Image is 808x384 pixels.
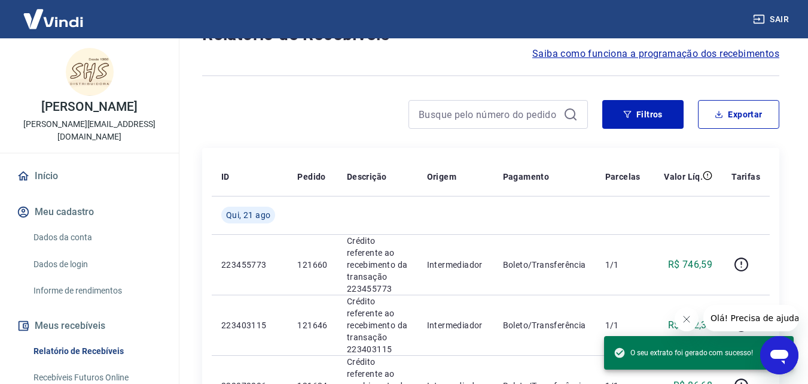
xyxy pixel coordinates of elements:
[664,171,703,183] p: Valor Líq.
[221,171,230,183] p: ID
[29,279,164,303] a: Informe de rendimentos
[14,1,92,37] img: Vindi
[14,163,164,189] a: Início
[668,318,713,332] p: R$ 262,33
[419,105,559,123] input: Busque pelo número do pedido
[297,259,327,271] p: 121660
[347,295,408,355] p: Crédito referente ao recebimento da transação 223403115
[7,8,100,18] span: Olá! Precisa de ajuda?
[297,171,325,183] p: Pedido
[605,319,641,331] p: 1/1
[698,100,779,129] button: Exportar
[532,47,779,61] a: Saiba como funciona a programação dos recebimentos
[41,101,137,113] p: [PERSON_NAME]
[751,8,794,31] button: Sair
[29,225,164,250] a: Dados da conta
[66,48,114,96] img: 9ebf16b8-e23d-4c4e-a790-90555234a76e.jpeg
[347,171,387,183] p: Descrição
[760,336,798,374] iframe: Botão para abrir a janela de mensagens
[731,171,760,183] p: Tarifas
[503,259,586,271] p: Boleto/Transferência
[297,319,327,331] p: 121646
[605,171,641,183] p: Parcelas
[602,100,684,129] button: Filtros
[503,319,586,331] p: Boleto/Transferência
[347,235,408,295] p: Crédito referente ao recebimento da transação 223455773
[427,319,484,331] p: Intermediador
[668,258,713,272] p: R$ 746,59
[221,319,278,331] p: 223403115
[14,199,164,225] button: Meu cadastro
[614,347,753,359] span: O seu extrato foi gerado com sucesso!
[605,259,641,271] p: 1/1
[14,313,164,339] button: Meus recebíveis
[226,209,270,221] span: Qui, 21 ago
[503,171,550,183] p: Pagamento
[10,118,169,143] p: [PERSON_NAME][EMAIL_ADDRESS][DOMAIN_NAME]
[427,171,456,183] p: Origem
[703,305,798,331] iframe: Mensagem da empresa
[29,339,164,364] a: Relatório de Recebíveis
[675,307,699,331] iframe: Fechar mensagem
[29,252,164,277] a: Dados de login
[427,259,484,271] p: Intermediador
[221,259,278,271] p: 223455773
